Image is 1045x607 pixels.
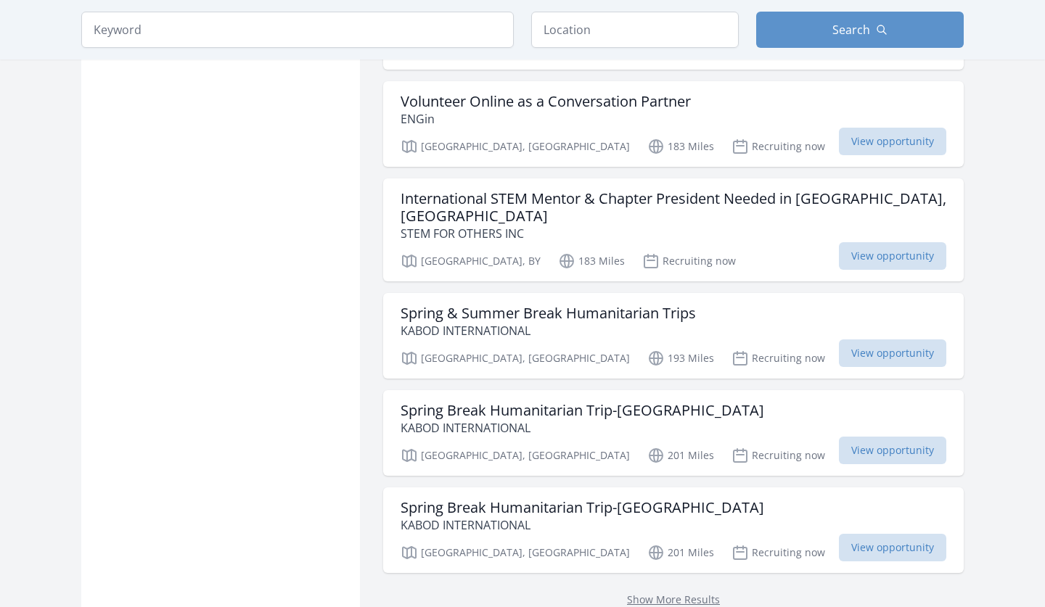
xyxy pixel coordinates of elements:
[647,544,714,561] p: 201 Miles
[401,544,630,561] p: [GEOGRAPHIC_DATA], [GEOGRAPHIC_DATA]
[531,12,739,48] input: Location
[647,138,714,155] p: 183 Miles
[401,93,691,110] h3: Volunteer Online as a Conversation Partner
[401,190,946,225] h3: International STEM Mentor & Chapter President Needed in [GEOGRAPHIC_DATA], [GEOGRAPHIC_DATA]
[647,350,714,367] p: 193 Miles
[839,339,946,367] span: View opportunity
[383,81,964,167] a: Volunteer Online as a Conversation Partner ENGin [GEOGRAPHIC_DATA], [GEOGRAPHIC_DATA] 183 Miles R...
[558,252,625,270] p: 183 Miles
[401,225,946,242] p: STEM FOR OTHERS INC
[401,402,764,419] h3: Spring Break Humanitarian Trip-[GEOGRAPHIC_DATA]
[383,293,964,379] a: Spring & Summer Break Humanitarian Trips KABOD INTERNATIONAL [GEOGRAPHIC_DATA], [GEOGRAPHIC_DATA]...
[731,544,825,561] p: Recruiting now
[401,110,691,128] p: ENGin
[647,447,714,464] p: 201 Miles
[401,138,630,155] p: [GEOGRAPHIC_DATA], [GEOGRAPHIC_DATA]
[401,350,630,367] p: [GEOGRAPHIC_DATA], [GEOGRAPHIC_DATA]
[731,138,825,155] p: Recruiting now
[627,592,720,606] a: Show More Results
[383,390,964,476] a: Spring Break Humanitarian Trip-[GEOGRAPHIC_DATA] KABOD INTERNATIONAL [GEOGRAPHIC_DATA], [GEOGRAPH...
[401,322,696,339] p: KABOD INTERNATIONAL
[756,12,964,48] button: Search
[642,252,736,270] p: Recruiting now
[383,178,964,281] a: International STEM Mentor & Chapter President Needed in [GEOGRAPHIC_DATA], [GEOGRAPHIC_DATA] STEM...
[401,499,764,516] h3: Spring Break Humanitarian Trip-[GEOGRAPHIC_DATA]
[839,534,946,561] span: View opportunity
[401,419,764,437] p: KABOD INTERNATIONAL
[81,12,514,48] input: Keyword
[839,242,946,270] span: View opportunity
[731,350,825,367] p: Recruiting now
[401,447,630,464] p: [GEOGRAPHIC_DATA], [GEOGRAPHIC_DATA]
[839,128,946,155] span: View opportunity
[401,305,696,322] h3: Spring & Summer Break Humanitarian Trips
[731,447,825,464] p: Recruiting now
[383,487,964,573] a: Spring Break Humanitarian Trip-[GEOGRAPHIC_DATA] KABOD INTERNATIONAL [GEOGRAPHIC_DATA], [GEOGRAPH...
[832,21,870,38] span: Search
[401,516,764,534] p: KABOD INTERNATIONAL
[839,437,946,464] span: View opportunity
[401,252,541,270] p: [GEOGRAPHIC_DATA], BY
